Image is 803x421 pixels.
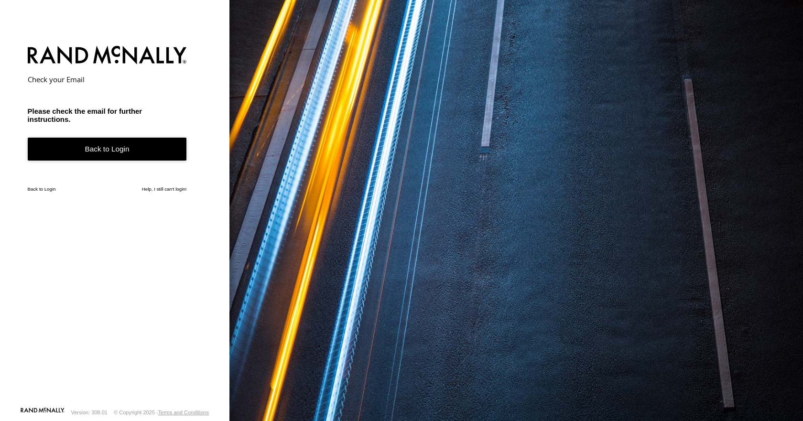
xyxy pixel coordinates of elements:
h2: Check your Email [28,75,187,84]
h3: Please check the email for further instructions. [28,107,187,123]
a: Back to Login [28,138,187,161]
a: Back to Login [28,186,56,192]
img: Rand McNally [28,44,187,68]
a: Terms and Conditions [158,410,209,415]
div: Version: 308.01 [71,410,108,415]
a: Help, I still can't login! [142,186,187,192]
a: Visit our Website [21,408,65,417]
div: © Copyright 2025 - [114,410,209,415]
